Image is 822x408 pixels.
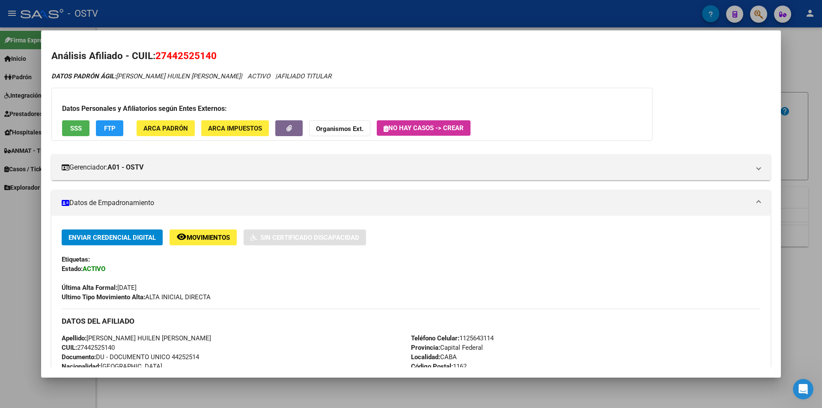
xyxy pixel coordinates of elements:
button: SSS [62,120,89,136]
mat-panel-title: Gerenciador: [62,162,750,173]
span: DU - DOCUMENTO UNICO 44252514 [62,353,199,361]
span: [PERSON_NAME] HUILEN [PERSON_NAME] [62,334,211,342]
span: [PERSON_NAME] HUILEN [PERSON_NAME] [51,72,241,80]
strong: Código Postal: [411,363,453,370]
span: 27442525140 [62,344,115,351]
span: 27442525140 [155,50,217,61]
strong: CUIL: [62,344,77,351]
button: Enviar Credencial Digital [62,229,163,245]
h3: DATOS DEL AFILIADO [62,316,760,326]
mat-expansion-panel-header: Gerenciador:A01 - OSTV [51,155,771,180]
span: Capital Federal [411,344,483,351]
span: Enviar Credencial Digital [68,234,156,241]
strong: A01 - OSTV [107,162,143,173]
span: [DATE] [62,284,137,292]
i: | ACTIVO | [51,72,331,80]
strong: Estado: [62,265,83,273]
strong: Última Alta Formal: [62,284,117,292]
strong: Ultimo Tipo Movimiento Alta: [62,293,145,301]
span: No hay casos -> Crear [384,124,464,132]
strong: Nacionalidad: [62,363,101,370]
span: 1162 [411,363,467,370]
strong: Documento: [62,353,96,361]
iframe: Intercom live chat [793,379,813,399]
button: ARCA Impuestos [201,120,269,136]
span: AFILIADO TITULAR [277,72,331,80]
span: Sin Certificado Discapacidad [260,234,359,241]
strong: Organismos Ext. [316,125,363,133]
span: CABA [411,353,457,361]
span: [GEOGRAPHIC_DATA] [62,363,162,370]
button: No hay casos -> Crear [377,120,471,136]
span: SSS [70,125,82,132]
span: 1125643114 [411,334,494,342]
strong: Apellido: [62,334,86,342]
button: Sin Certificado Discapacidad [244,229,366,245]
h2: Análisis Afiliado - CUIL: [51,49,771,63]
strong: ACTIVO [83,265,105,273]
span: ARCA Impuestos [208,125,262,132]
span: ALTA INICIAL DIRECTA [62,293,211,301]
strong: Provincia: [411,344,440,351]
button: ARCA Padrón [137,120,195,136]
mat-expansion-panel-header: Datos de Empadronamiento [51,190,771,216]
mat-panel-title: Datos de Empadronamiento [62,198,750,208]
button: Movimientos [170,229,237,245]
span: ARCA Padrón [143,125,188,132]
button: Organismos Ext. [309,120,370,136]
button: FTP [96,120,123,136]
strong: Etiquetas: [62,256,90,263]
strong: DATOS PADRÓN ÁGIL: [51,72,116,80]
strong: Teléfono Celular: [411,334,459,342]
mat-icon: remove_red_eye [176,232,187,242]
strong: Localidad: [411,353,440,361]
h3: Datos Personales y Afiliatorios según Entes Externos: [62,104,642,114]
span: Movimientos [187,234,230,241]
span: FTP [104,125,116,132]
